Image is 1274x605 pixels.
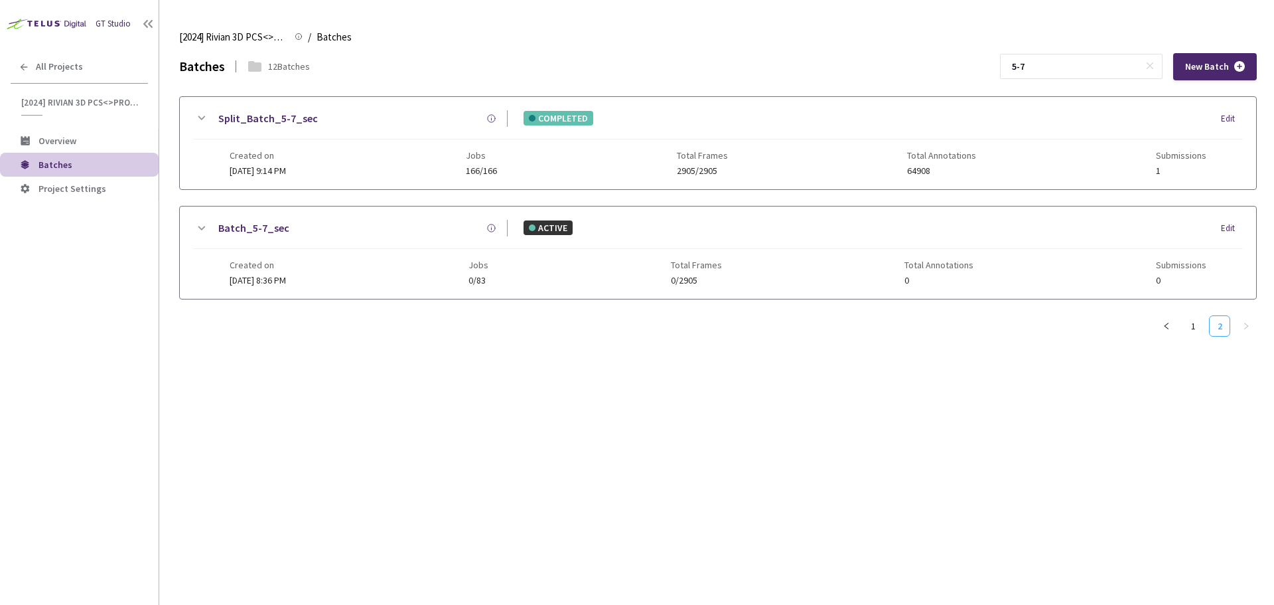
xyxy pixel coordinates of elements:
span: 0/2905 [671,276,722,286]
div: ACTIVE [524,220,573,235]
div: Batches [179,56,225,76]
li: 2 [1209,315,1230,337]
span: left [1163,322,1170,330]
span: [2024] Rivian 3D PCS<>Production [21,97,140,108]
span: Submissions [1156,150,1206,161]
span: All Projects [36,61,83,72]
button: right [1236,315,1257,337]
span: 1 [1156,166,1206,176]
li: Next Page [1236,315,1257,337]
a: 2 [1210,316,1230,336]
span: 0 [904,276,973,286]
span: 64908 [907,166,976,176]
span: Jobs [466,150,497,161]
span: 0/83 [468,276,488,286]
span: Created on [230,260,286,270]
span: Created on [230,150,286,161]
div: 12 Batches [268,59,310,74]
li: / [308,29,311,45]
input: Search [1004,54,1145,78]
span: Overview [38,135,76,147]
div: Batch_5-7_secACTIVEEditCreated on[DATE] 8:36 PMJobs0/83Total Frames0/2905Total Annotations0Submis... [180,207,1256,299]
span: Project Settings [38,183,106,195]
span: Total Annotations [904,260,973,270]
a: Split_Batch_5-7_sec [218,110,318,127]
span: Batches [317,29,352,45]
div: Edit [1221,222,1243,235]
span: 2905/2905 [677,166,728,176]
span: 166/166 [466,166,497,176]
span: 0 [1156,276,1206,286]
span: Jobs [468,260,488,270]
button: left [1156,315,1177,337]
span: Total Annotations [907,150,976,161]
div: Split_Batch_5-7_secCOMPLETEDEditCreated on[DATE] 9:14 PMJobs166/166Total Frames2905/2905Total Ann... [180,97,1256,189]
span: [DATE] 9:14 PM [230,165,286,177]
span: Batches [38,159,72,171]
div: Edit [1221,112,1243,126]
span: Total Frames [677,150,728,161]
a: Batch_5-7_sec [218,220,289,236]
span: [DATE] 8:36 PM [230,274,286,286]
span: [2024] Rivian 3D PCS<>Production [179,29,287,45]
div: GT Studio [96,17,131,31]
div: COMPLETED [524,111,593,126]
span: right [1242,322,1250,330]
span: Total Frames [671,260,722,270]
span: Submissions [1156,260,1206,270]
span: New Batch [1185,61,1229,72]
li: Previous Page [1156,315,1177,337]
li: 1 [1182,315,1204,337]
a: 1 [1183,316,1203,336]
